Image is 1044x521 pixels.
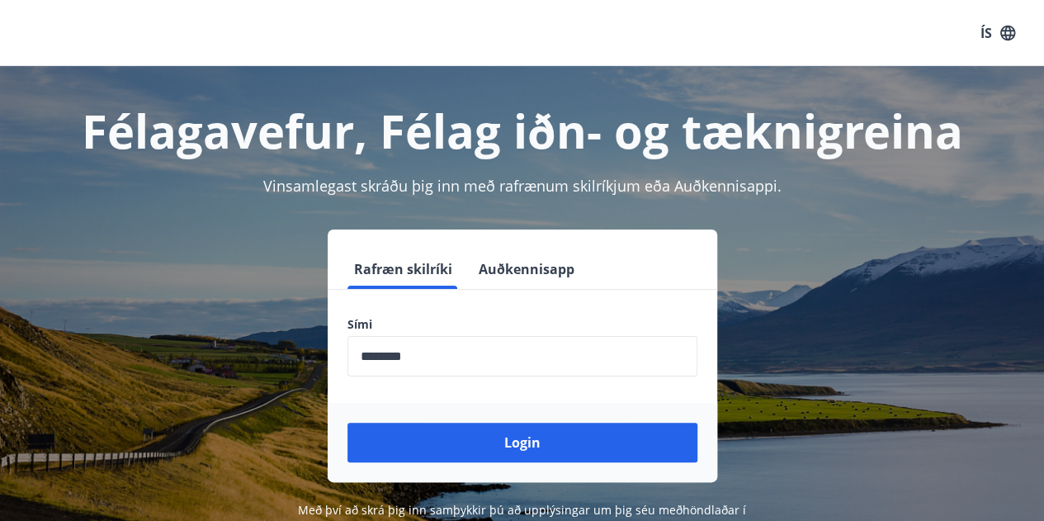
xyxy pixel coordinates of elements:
h1: Félagavefur, Félag iðn- og tæknigreina [20,99,1024,162]
span: Vinsamlegast skráðu þig inn með rafrænum skilríkjum eða Auðkennisappi. [263,176,782,196]
button: Login [347,423,697,462]
button: Auðkennisapp [472,249,581,289]
button: ÍS [971,18,1024,48]
button: Rafræn skilríki [347,249,459,289]
label: Sími [347,316,697,333]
